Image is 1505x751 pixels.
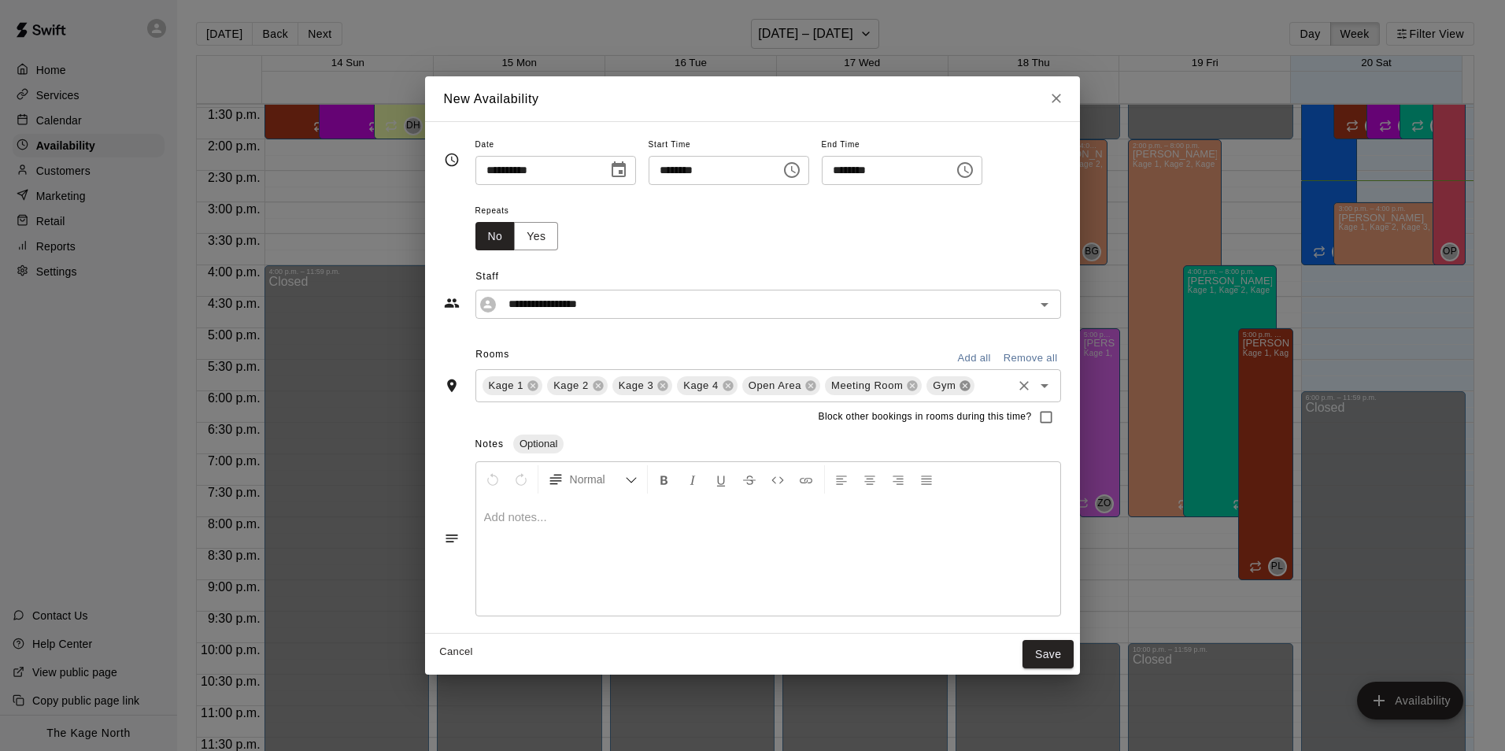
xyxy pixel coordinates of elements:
div: Meeting Room [825,376,922,395]
button: Close [1042,84,1071,113]
button: Open [1034,375,1056,397]
span: Normal [570,472,625,487]
span: Kage 1 [483,378,531,394]
div: Kage 3 [612,376,673,395]
button: Choose date, selected date is Sep 16, 2025 [603,154,634,186]
button: Insert Link [793,465,819,494]
span: Optional [513,438,564,449]
svg: Rooms [444,378,460,394]
span: Repeats [475,201,571,222]
span: Kage 3 [612,378,660,394]
svg: Timing [444,152,460,168]
div: Gym [926,376,974,395]
span: Open Area [742,378,808,394]
span: Kage 2 [547,378,595,394]
div: Kage 4 [677,376,738,395]
span: Rooms [475,349,509,360]
button: Redo [508,465,534,494]
div: Kage 1 [483,376,543,395]
span: Gym [926,378,962,394]
button: Clear [1013,375,1035,397]
span: Kage 4 [677,378,725,394]
button: No [475,222,516,251]
span: Meeting Room [825,378,909,394]
button: Format Strikethrough [736,465,763,494]
button: Formatting Options [542,465,644,494]
button: Undo [479,465,506,494]
button: Format Underline [708,465,734,494]
span: End Time [822,135,982,156]
span: Block other bookings in rooms during this time? [819,409,1032,425]
button: Add all [949,346,1000,371]
span: Start Time [649,135,809,156]
button: Choose time, selected time is 2:00 PM [776,154,808,186]
button: Choose time, selected time is 5:00 PM [949,154,981,186]
div: Open Area [742,376,820,395]
svg: Notes [444,531,460,546]
button: Center Align [856,465,883,494]
button: Right Align [885,465,912,494]
button: Justify Align [913,465,940,494]
button: Format Italics [679,465,706,494]
button: Save [1022,640,1074,669]
button: Left Align [828,465,855,494]
svg: Staff [444,295,460,311]
button: Remove all [1000,346,1062,371]
button: Insert Code [764,465,791,494]
button: Format Bold [651,465,678,494]
span: Date [475,135,636,156]
div: Kage 2 [547,376,608,395]
button: Cancel [431,640,482,664]
span: Notes [475,438,504,449]
button: Yes [514,222,558,251]
div: outlined button group [475,222,559,251]
span: Staff [475,265,1061,290]
h6: New Availability [444,89,539,109]
button: Open [1034,294,1056,316]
